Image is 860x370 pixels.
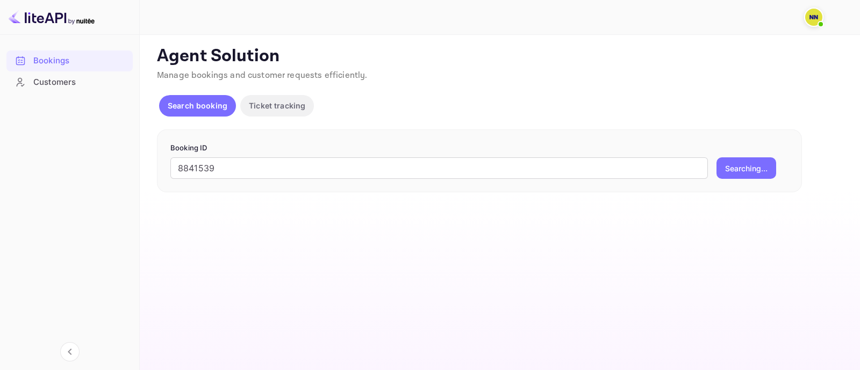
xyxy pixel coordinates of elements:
[6,50,133,71] div: Bookings
[168,100,227,111] p: Search booking
[716,157,776,179] button: Searching...
[6,72,133,92] a: Customers
[60,342,80,361] button: Collapse navigation
[6,72,133,93] div: Customers
[6,50,133,70] a: Bookings
[9,9,95,26] img: LiteAPI logo
[157,70,368,81] span: Manage bookings and customer requests efficiently.
[33,55,127,67] div: Bookings
[249,100,305,111] p: Ticket tracking
[157,46,841,67] p: Agent Solution
[170,143,789,154] p: Booking ID
[805,9,822,26] img: N/A N/A
[170,157,708,179] input: Enter Booking ID (e.g., 63782194)
[33,76,127,89] div: Customers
